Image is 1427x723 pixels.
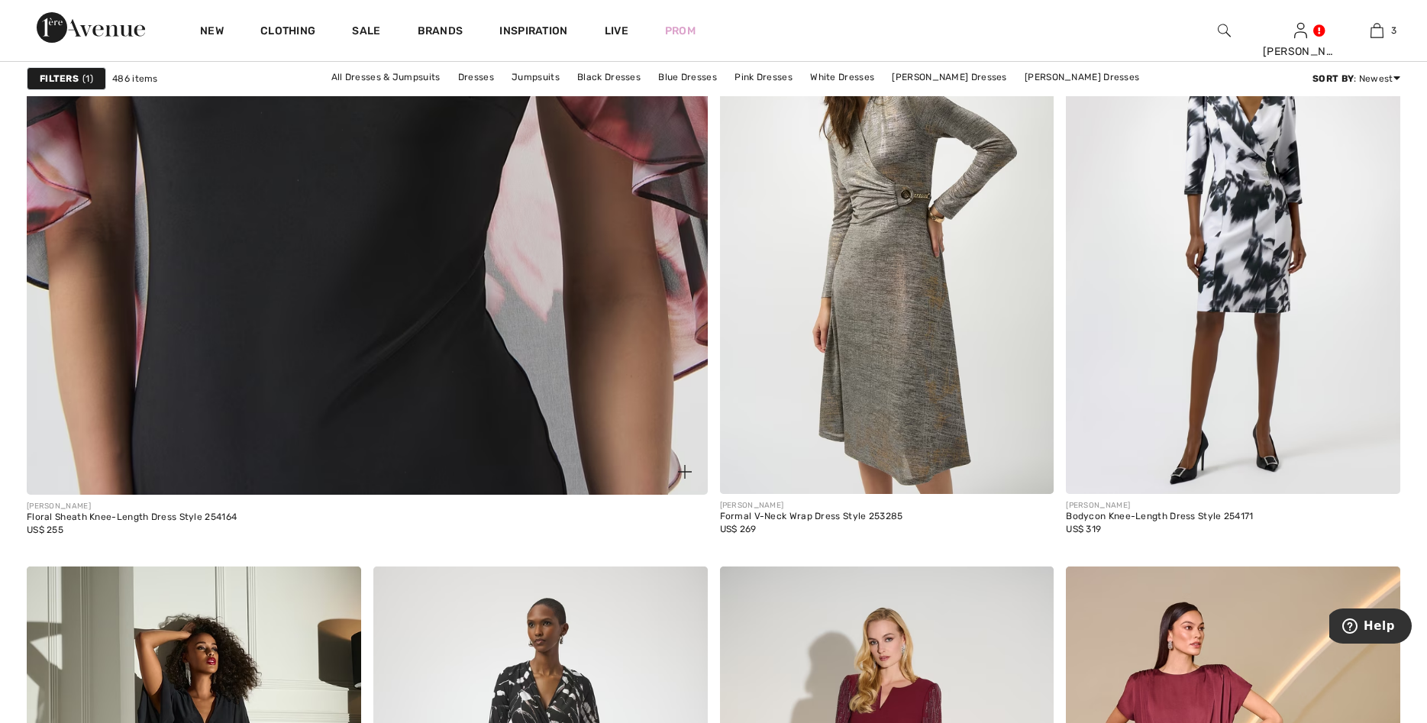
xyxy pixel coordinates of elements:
[720,524,757,534] span: US$ 269
[324,67,448,87] a: All Dresses & Jumpsuits
[651,67,725,87] a: Blue Dresses
[1066,500,1253,512] div: [PERSON_NAME]
[1066,524,1101,534] span: US$ 319
[720,500,903,512] div: [PERSON_NAME]
[570,67,648,87] a: Black Dresses
[260,24,315,40] a: Clothing
[802,67,882,87] a: White Dresses
[499,24,567,40] span: Inspiration
[352,24,380,40] a: Sale
[1294,23,1307,37] a: Sign In
[1263,44,1338,60] div: [PERSON_NAME]
[1218,21,1231,40] img: search the website
[82,72,93,86] span: 1
[450,67,502,87] a: Dresses
[720,512,903,522] div: Formal V-Neck Wrap Dress Style 253285
[1312,72,1400,86] div: : Newest
[665,23,696,39] a: Prom
[1017,67,1147,87] a: [PERSON_NAME] Dresses
[1339,21,1414,40] a: 3
[1371,21,1383,40] img: My Bag
[504,67,567,87] a: Jumpsuits
[1066,512,1253,522] div: Bodycon Knee-Length Dress Style 254171
[605,23,628,39] a: Live
[1312,73,1354,84] strong: Sort By
[418,24,463,40] a: Brands
[27,501,237,512] div: [PERSON_NAME]
[37,12,145,43] img: 1ère Avenue
[1391,24,1396,37] span: 3
[678,465,692,479] img: plus_v2.svg
[1294,21,1307,40] img: My Info
[27,512,237,523] div: Floral Sheath Knee-Length Dress Style 254164
[112,72,158,86] span: 486 items
[27,524,63,535] span: US$ 255
[884,67,1014,87] a: [PERSON_NAME] Dresses
[200,24,224,40] a: New
[1329,608,1412,647] iframe: Opens a widget where you can find more information
[40,72,79,86] strong: Filters
[727,67,800,87] a: Pink Dresses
